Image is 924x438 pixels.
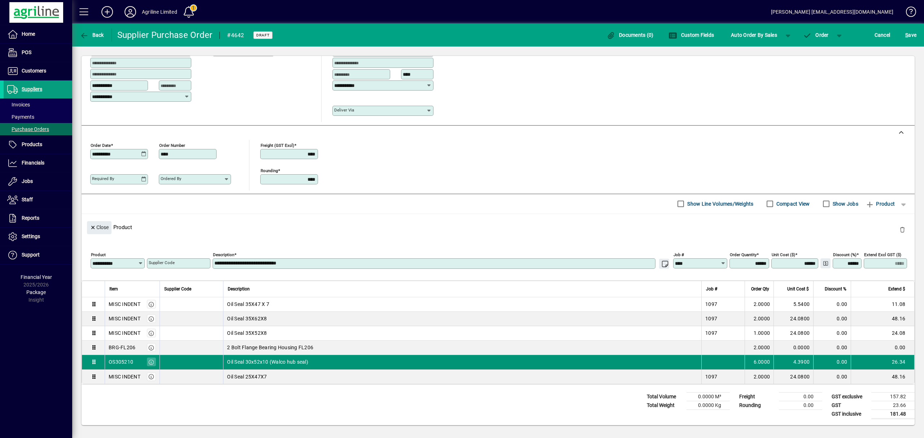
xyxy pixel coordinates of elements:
[773,297,813,312] td: 5.5400
[813,312,851,326] td: 0.00
[4,136,72,154] a: Products
[813,297,851,312] td: 0.00
[705,329,717,337] span: 1097
[227,373,267,380] span: Oil Seal 25X47X7
[771,6,893,18] div: [PERSON_NAME] [EMAIL_ADDRESS][DOMAIN_NAME]
[775,200,810,207] label: Compact View
[607,32,654,38] span: Documents (0)
[91,252,106,257] mat-label: Product
[109,301,140,308] div: MISC INDENT
[22,233,40,239] span: Settings
[21,274,52,280] span: Financial Year
[161,176,181,181] mat-label: Ordered by
[851,326,914,341] td: 24.08
[903,29,918,41] button: Save
[828,409,871,419] td: GST inclusive
[851,355,914,369] td: 26.34
[227,315,267,322] span: Oil Seal 35X62X8
[256,33,270,38] span: Draft
[871,401,915,409] td: 23.66
[705,373,717,380] span: 1097
[745,369,773,384] td: 2.0000
[825,285,846,293] span: Discount %
[261,143,294,148] mat-label: Freight (GST excl)
[91,143,111,148] mat-label: Order date
[851,369,914,384] td: 48.16
[813,326,851,341] td: 0.00
[227,329,267,337] span: Oil Seal 35X52X8
[72,29,112,41] app-page-header-button: Back
[96,5,119,18] button: Add
[705,301,717,308] span: 1097
[894,221,911,238] button: Delete
[643,401,687,409] td: Total Weight
[745,341,773,355] td: 2.0000
[22,31,35,37] span: Home
[22,49,31,55] span: POS
[7,114,34,120] span: Payments
[87,221,112,234] button: Close
[745,312,773,326] td: 2.0000
[864,252,901,257] mat-label: Extend excl GST ($)
[605,29,655,41] button: Documents (0)
[687,401,730,409] td: 0.0000 Kg
[745,355,773,369] td: 6.0000
[831,200,858,207] label: Show Jobs
[905,32,908,38] span: S
[22,141,42,147] span: Products
[85,224,113,230] app-page-header-button: Close
[22,197,33,202] span: Staff
[772,252,795,257] mat-label: Unit Cost ($)
[227,301,269,308] span: Oil Seal 35X47 X 7
[261,168,278,173] mat-label: Rounding
[109,329,140,337] div: MISC INDENT
[851,312,914,326] td: 48.16
[851,341,914,355] td: 0.00
[813,341,851,355] td: 0.00
[833,252,857,257] mat-label: Discount (%)
[727,29,781,41] button: Auto Order By Sales
[90,222,109,233] span: Close
[26,289,46,295] span: Package
[687,392,730,401] td: 0.0000 M³
[736,401,779,409] td: Rounding
[706,285,717,293] span: Job #
[4,98,72,111] a: Invoices
[22,68,46,74] span: Customers
[80,32,104,38] span: Back
[22,160,44,166] span: Financials
[773,369,813,384] td: 24.0800
[109,373,140,380] div: MISC INDENT
[828,401,871,409] td: GST
[213,252,234,257] mat-label: Description
[22,215,39,221] span: Reports
[4,246,72,264] a: Support
[4,62,72,80] a: Customers
[4,172,72,190] a: Jobs
[4,228,72,246] a: Settings
[109,285,118,293] span: Item
[109,358,133,365] div: OS305210
[227,344,313,351] span: 2 Bolt Flange Bearing Housing FL206
[871,392,915,401] td: 157.82
[4,25,72,43] a: Home
[119,5,142,18] button: Profile
[905,29,916,41] span: ave
[4,44,72,62] a: POS
[4,154,72,172] a: Financials
[7,102,30,108] span: Invoices
[117,29,213,41] div: Supplier Purchase Order
[901,1,915,25] a: Knowledge Base
[668,32,714,38] span: Custom Fields
[686,200,753,207] label: Show Line Volumes/Weights
[787,285,809,293] span: Unit Cost $
[730,252,757,257] mat-label: Order Quantity
[894,226,911,233] app-page-header-button: Delete
[820,258,831,268] button: Change Price Levels
[109,315,140,322] div: MISC INDENT
[731,29,777,41] span: Auto Order By Sales
[643,392,687,401] td: Total Volume
[828,392,871,401] td: GST exclusive
[142,6,177,18] div: Agriline Limited
[7,126,49,132] span: Purchase Orders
